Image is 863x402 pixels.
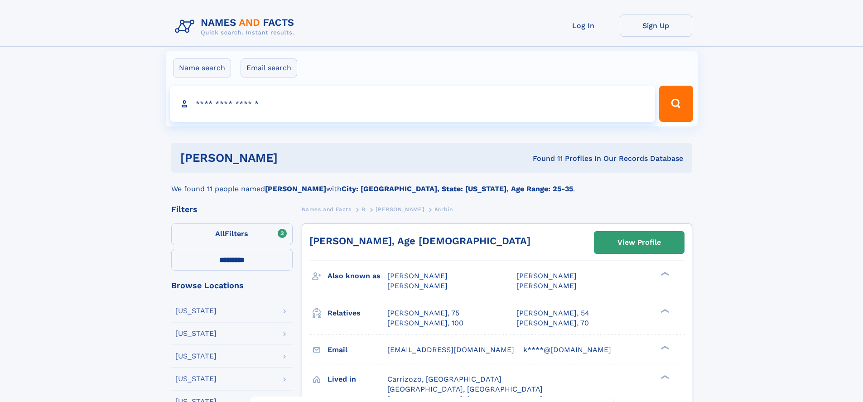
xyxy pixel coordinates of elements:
[362,203,366,215] a: B
[171,223,293,245] label: Filters
[659,271,670,277] div: ❯
[516,271,577,280] span: [PERSON_NAME]
[376,206,424,213] span: [PERSON_NAME]
[175,375,217,383] div: [US_STATE]
[328,372,387,387] h3: Lived in
[387,375,501,383] span: Carrizozo, [GEOGRAPHIC_DATA]
[362,206,366,213] span: B
[659,374,670,380] div: ❯
[241,58,297,77] label: Email search
[170,86,656,122] input: search input
[434,206,453,213] span: Korbin
[659,86,693,122] button: Search Button
[387,271,448,280] span: [PERSON_NAME]
[547,15,620,37] a: Log In
[175,330,217,337] div: [US_STATE]
[328,268,387,284] h3: Also known as
[265,184,326,193] b: [PERSON_NAME]
[387,385,543,393] span: [GEOGRAPHIC_DATA], [GEOGRAPHIC_DATA]
[175,307,217,315] div: [US_STATE]
[171,205,293,213] div: Filters
[516,318,589,328] a: [PERSON_NAME], 70
[620,15,692,37] a: Sign Up
[173,58,231,77] label: Name search
[175,353,217,360] div: [US_STATE]
[171,15,302,39] img: Logo Names and Facts
[387,308,459,318] a: [PERSON_NAME], 75
[328,305,387,321] h3: Relatives
[302,203,352,215] a: Names and Facts
[659,344,670,350] div: ❯
[309,235,530,247] a: [PERSON_NAME], Age [DEMOGRAPHIC_DATA]
[171,173,692,194] div: We found 11 people named with .
[516,308,589,318] a: [PERSON_NAME], 54
[594,232,684,253] a: View Profile
[387,345,514,354] span: [EMAIL_ADDRESS][DOMAIN_NAME]
[617,232,661,253] div: View Profile
[387,281,448,290] span: [PERSON_NAME]
[180,152,405,164] h1: [PERSON_NAME]
[516,281,577,290] span: [PERSON_NAME]
[328,342,387,358] h3: Email
[376,203,424,215] a: [PERSON_NAME]
[342,184,573,193] b: City: [GEOGRAPHIC_DATA], State: [US_STATE], Age Range: 25-35
[405,154,683,164] div: Found 11 Profiles In Our Records Database
[659,308,670,314] div: ❯
[215,229,225,238] span: All
[171,281,293,290] div: Browse Locations
[387,318,463,328] a: [PERSON_NAME], 100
